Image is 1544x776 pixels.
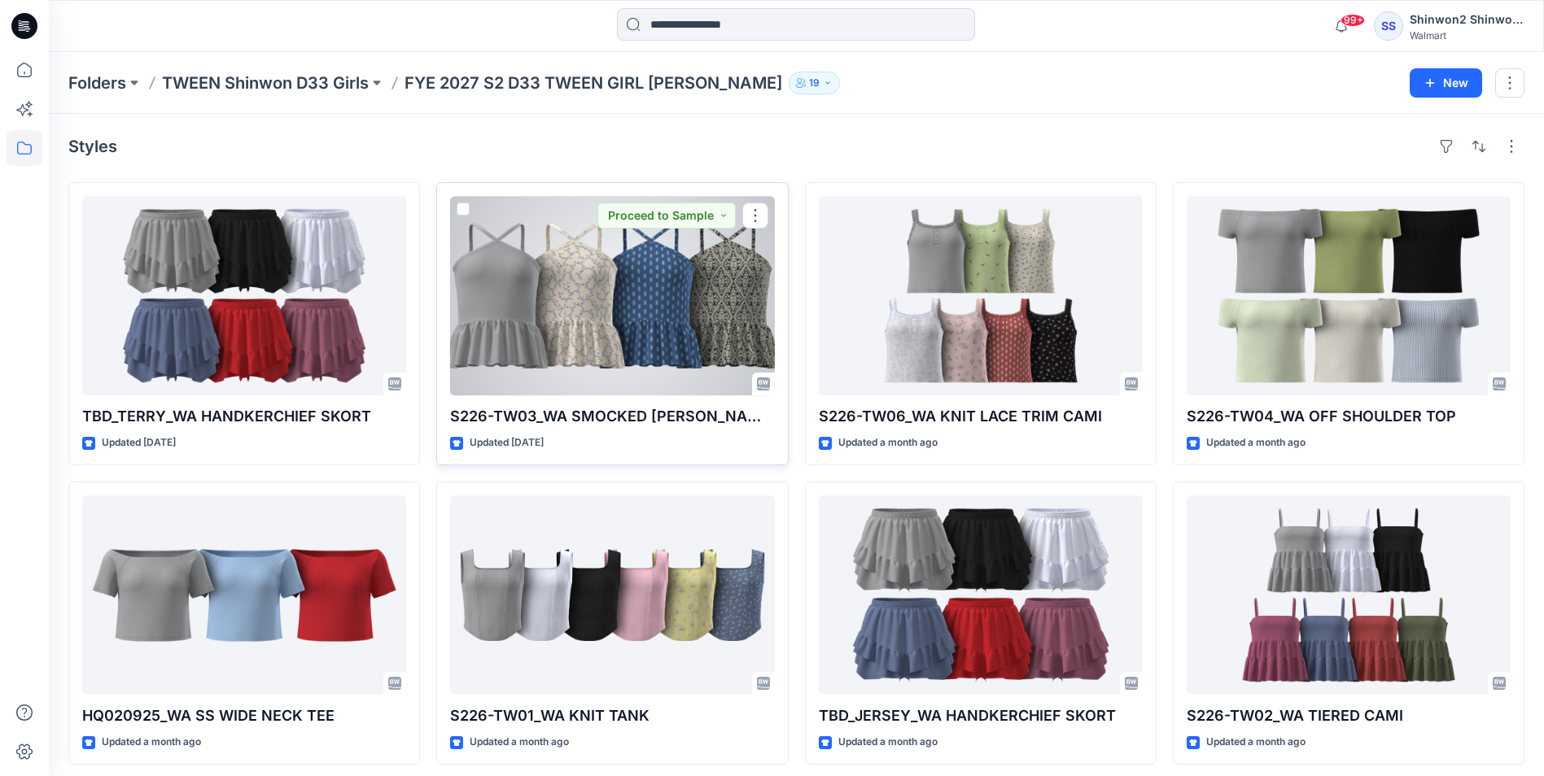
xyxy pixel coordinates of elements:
[470,734,569,751] p: Updated a month ago
[1187,704,1511,727] p: S226-TW02_WA TIERED CAMI
[838,434,938,451] p: Updated a month ago
[450,704,774,727] p: S226-TW01_WA KNIT TANK
[450,495,774,695] a: S226-TW01_WA KNIT TANK
[819,405,1143,428] p: S226-TW06_WA KNIT LACE TRIM CAMI
[1187,405,1511,428] p: S226-TW04_WA OFF SHOULDER TOP
[819,495,1143,695] a: TBD_JERSEY_WA HANDKERCHIEF SKORT
[1410,29,1524,41] div: Walmart
[102,434,176,451] p: Updated [DATE]
[819,704,1143,727] p: TBD_JERSEY_WA HANDKERCHIEF SKORT
[450,405,774,428] p: S226-TW03_WA SMOCKED [PERSON_NAME]
[789,72,840,94] button: 19
[82,495,406,695] a: HQ020925_WA SS WIDE NECK TEE
[405,72,782,94] p: FYE 2027 S2 D33 TWEEN GIRL [PERSON_NAME]
[1187,196,1511,395] a: S226-TW04_WA OFF SHOULDER TOP
[809,74,820,92] p: 19
[68,72,126,94] a: Folders
[819,196,1143,395] a: S226-TW06_WA KNIT LACE TRIM CAMI
[68,137,117,156] h4: Styles
[838,734,938,751] p: Updated a month ago
[1187,495,1511,695] a: S226-TW02_WA TIERED CAMI
[162,72,369,94] a: TWEEN Shinwon D33 Girls
[1206,734,1306,751] p: Updated a month ago
[82,405,406,428] p: TBD_TERRY_WA HANDKERCHIEF SKORT
[1374,11,1403,41] div: SS
[1410,68,1482,98] button: New
[470,434,544,451] p: Updated [DATE]
[1206,434,1306,451] p: Updated a month ago
[102,734,201,751] p: Updated a month ago
[82,704,406,727] p: HQ020925_WA SS WIDE NECK TEE
[1410,10,1524,29] div: Shinwon2 Shinwon2
[82,196,406,395] a: TBD_TERRY_WA HANDKERCHIEF SKORT
[1341,14,1365,27] span: 99+
[450,196,774,395] a: S226-TW03_WA SMOCKED HALTER CAMI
